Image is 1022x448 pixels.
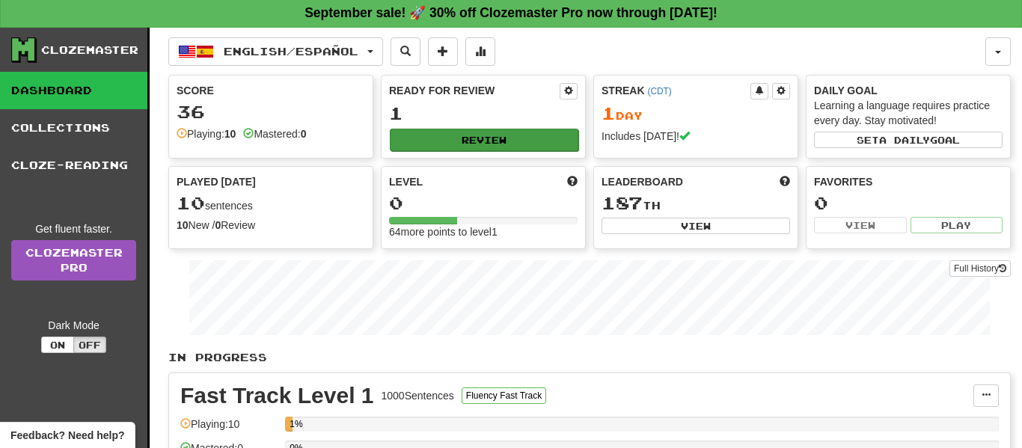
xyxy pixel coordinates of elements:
[177,192,205,213] span: 10
[602,194,790,213] div: th
[177,174,256,189] span: Played [DATE]
[11,240,136,280] a: ClozemasterPro
[305,5,717,20] strong: September sale! 🚀 30% off Clozemaster Pro now through [DATE]!
[390,129,578,151] button: Review
[301,128,307,140] strong: 0
[389,104,578,123] div: 1
[602,192,643,213] span: 187
[911,217,1003,233] button: Play
[382,388,454,403] div: 1000 Sentences
[177,126,236,141] div: Playing:
[177,83,365,98] div: Score
[602,102,616,123] span: 1
[224,45,358,58] span: English / Español
[602,129,790,144] div: Includes [DATE]!
[41,337,74,353] button: On
[177,218,365,233] div: New / Review
[814,194,1003,212] div: 0
[814,98,1003,128] div: Learning a language requires practice every day. Stay motivated!
[177,194,365,213] div: sentences
[879,135,930,145] span: a daily
[389,194,578,212] div: 0
[180,417,278,441] div: Playing: 10
[602,218,790,234] button: View
[462,387,546,404] button: Fluency Fast Track
[647,86,671,96] a: (CDT)
[177,102,365,121] div: 36
[224,128,236,140] strong: 10
[180,384,374,407] div: Fast Track Level 1
[11,318,136,333] div: Dark Mode
[243,126,306,141] div: Mastered:
[177,219,189,231] strong: 10
[73,337,106,353] button: Off
[428,37,458,66] button: Add sentence to collection
[465,37,495,66] button: More stats
[391,37,420,66] button: Search sentences
[780,174,790,189] span: This week in points, UTC
[602,104,790,123] div: Day
[11,221,136,236] div: Get fluent faster.
[602,174,683,189] span: Leaderboard
[168,350,1011,365] p: In Progress
[168,37,383,66] button: English/Español
[602,83,750,98] div: Streak
[814,174,1003,189] div: Favorites
[949,260,1011,277] button: Full History
[814,83,1003,98] div: Daily Goal
[814,132,1003,148] button: Seta dailygoal
[215,219,221,231] strong: 0
[814,217,907,233] button: View
[389,83,560,98] div: Ready for Review
[389,174,423,189] span: Level
[41,43,138,58] div: Clozemaster
[290,417,292,432] div: 1%
[389,224,578,239] div: 64 more points to level 1
[567,174,578,189] span: Score more points to level up
[10,428,124,443] span: Open feedback widget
